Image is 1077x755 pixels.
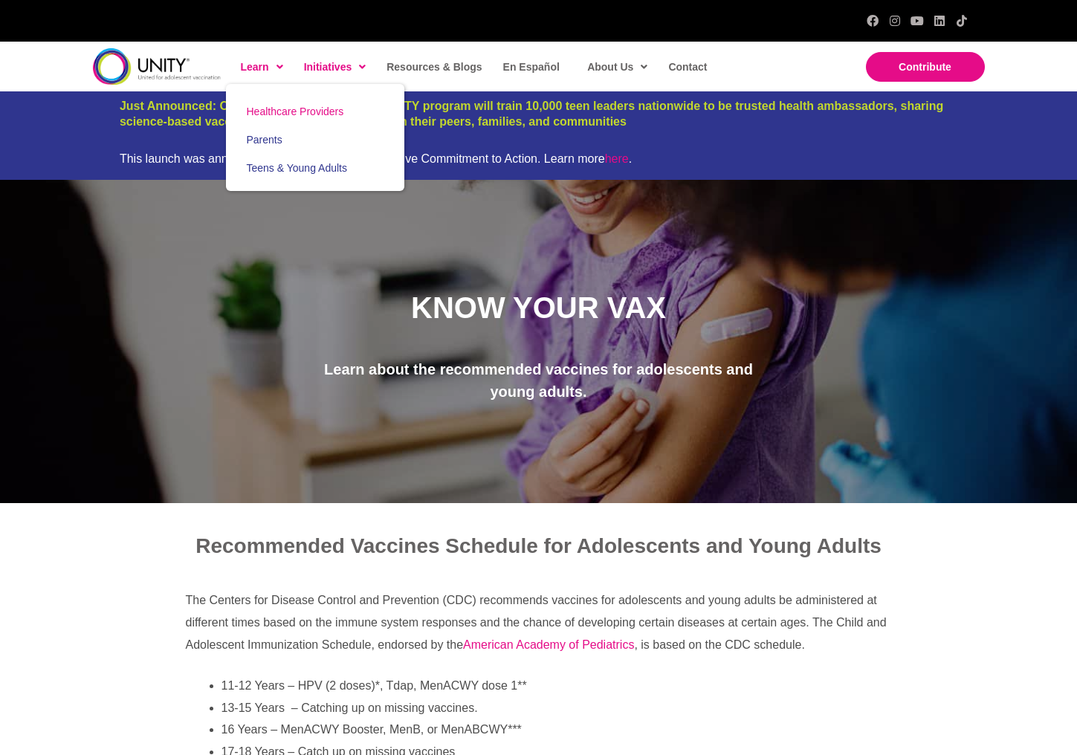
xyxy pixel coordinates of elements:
[668,61,707,73] span: Contact
[221,719,892,741] li: 16 Years – MenACWY Booster, MenB, or MenABCWY***
[241,56,283,78] span: Learn
[889,15,901,27] a: Instagram
[93,48,221,85] img: unity-logo-dark
[956,15,968,27] a: TikTok
[247,106,344,117] span: Healthcare Providers
[186,589,892,655] p: The Centers for Disease Control and Prevention (CDC) recommends vaccines for adolescents and youn...
[226,154,404,182] a: Teens & Young Adults
[120,100,943,128] a: Just Announced: Our new Trusted Teen CommUNITY program will train 10,000 teen leaders nationwide ...
[661,50,713,84] a: Contact
[496,50,566,84] a: En Español
[195,534,882,557] span: Recommended Vaccines Schedule for Adolescents and Young Adults
[303,358,775,403] p: Learn about the recommended vaccines for adolescents and young adults.
[379,50,488,84] a: Resources & Blogs
[463,638,634,651] a: American Academy of Pediatrics
[221,697,892,719] li: 13-15 Years – Catching up on missing vaccines.
[304,56,366,78] span: Initiatives
[605,152,629,165] a: here
[247,162,347,174] span: Teens & Young Adults
[580,50,653,84] a: About Us
[120,152,957,166] div: This launch was announced as a Clinton Global Initiative Commitment to Action. Learn more .
[867,15,879,27] a: Facebook
[226,97,404,126] a: Healthcare Providers
[587,56,647,78] span: About Us
[221,675,892,697] li: 11-12 Years – HPV (2 doses)*, Tdap, MenACWY dose 1**
[226,126,404,154] a: Parents
[866,52,985,82] a: Contribute
[503,61,560,73] span: En Español
[911,15,923,27] a: YouTube
[387,61,482,73] span: Resources & Blogs
[899,61,951,73] span: Contribute
[247,134,282,146] span: Parents
[411,291,666,324] span: KNOW YOUR VAX
[934,15,945,27] a: LinkedIn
